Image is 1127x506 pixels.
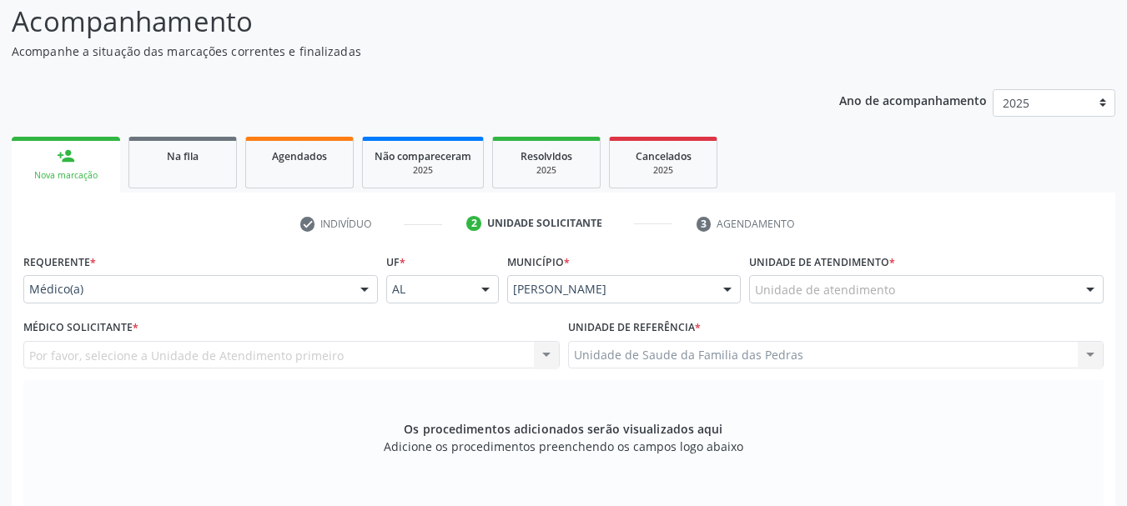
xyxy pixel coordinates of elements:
[375,164,471,177] div: 2025
[23,249,96,275] label: Requerente
[466,216,481,231] div: 2
[12,43,784,60] p: Acompanhe a situação das marcações correntes e finalizadas
[404,420,722,438] span: Os procedimentos adicionados serão visualizados aqui
[513,281,707,298] span: [PERSON_NAME]
[375,149,471,163] span: Não compareceram
[272,149,327,163] span: Agendados
[839,89,987,110] p: Ano de acompanhamento
[505,164,588,177] div: 2025
[507,249,570,275] label: Município
[755,281,895,298] span: Unidade de atendimento
[487,216,602,231] div: Unidade solicitante
[392,281,465,298] span: AL
[386,249,405,275] label: UF
[621,164,705,177] div: 2025
[749,249,895,275] label: Unidade de atendimento
[568,315,701,341] label: Unidade de referência
[57,147,75,165] div: person_add
[23,169,108,182] div: Nova marcação
[29,281,344,298] span: Médico(a)
[12,1,784,43] p: Acompanhamento
[636,149,692,163] span: Cancelados
[521,149,572,163] span: Resolvidos
[23,315,138,341] label: Médico Solicitante
[384,438,743,455] span: Adicione os procedimentos preenchendo os campos logo abaixo
[167,149,199,163] span: Na fila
